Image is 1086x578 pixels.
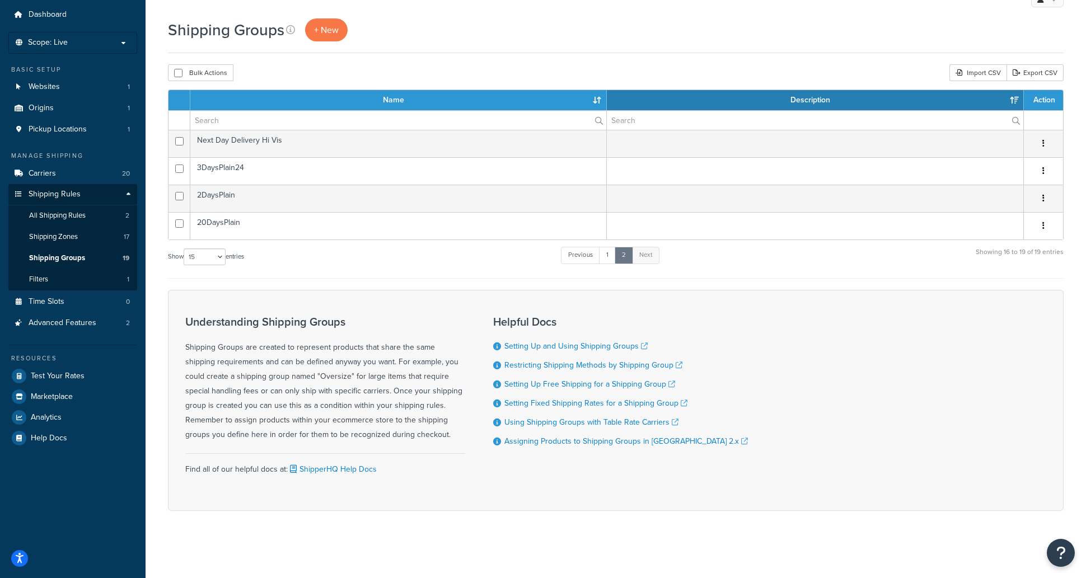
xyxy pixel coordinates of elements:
a: Help Docs [8,428,137,448]
span: Pickup Locations [29,125,87,134]
a: Pickup Locations 1 [8,119,137,140]
span: Advanced Features [29,318,96,328]
a: Advanced Features 2 [8,313,137,333]
a: ShipperHQ Help Docs [288,463,377,475]
a: 1 [599,247,616,264]
li: Pickup Locations [8,119,137,140]
a: Next [632,247,659,264]
div: Import CSV [949,64,1007,81]
a: Marketplace [8,387,137,407]
div: Showing 16 to 19 of 19 entries [976,246,1064,270]
span: Shipping Zones [29,232,78,242]
span: 19 [123,253,129,263]
span: Carriers [29,169,56,178]
span: 1 [128,104,130,113]
li: Time Slots [8,292,137,312]
a: All Shipping Rules 2 [8,205,137,226]
input: Search [190,111,606,130]
a: Dashboard [8,4,137,25]
span: Analytics [31,413,62,422]
a: 2 [615,247,633,264]
span: Test Your Rates [31,372,85,381]
span: + New [314,24,339,36]
li: Advanced Features [8,313,137,333]
select: Showentries [184,248,226,265]
td: 2DaysPlain [190,185,607,212]
li: Shipping Zones [8,227,137,247]
a: Analytics [8,407,137,427]
span: All Shipping Rules [29,211,86,220]
td: 20DaysPlain [190,212,607,239]
li: Carriers [8,163,137,184]
span: 0 [126,297,130,307]
a: Time Slots 0 [8,292,137,312]
span: 2 [125,211,129,220]
a: Setting Up and Using Shipping Groups [504,340,648,352]
span: 20 [122,169,130,178]
span: 1 [127,275,129,284]
a: Shipping Groups 19 [8,248,137,269]
span: 2 [126,318,130,328]
a: Carriers 20 [8,163,137,184]
span: 1 [128,125,130,134]
li: Shipping Rules [8,184,137,290]
a: Export CSV [1007,64,1064,81]
button: Open Resource Center [1047,539,1075,567]
span: 1 [128,82,130,92]
a: Shipping Zones 17 [8,227,137,247]
li: Filters [8,269,137,290]
a: Setting Fixed Shipping Rates for a Shipping Group [504,397,687,409]
a: Websites 1 [8,77,137,97]
button: Bulk Actions [168,64,233,81]
span: Scope: Live [28,38,68,48]
a: Filters 1 [8,269,137,290]
a: Shipping Rules [8,184,137,205]
a: Assigning Products to Shipping Groups in [GEOGRAPHIC_DATA] 2.x [504,435,748,447]
div: Manage Shipping [8,151,137,161]
label: Show entries [168,248,244,265]
div: Shipping Groups are created to represent products that share the same shipping requirements and c... [185,316,465,442]
a: Using Shipping Groups with Table Rate Carriers [504,416,678,428]
span: Shipping Groups [29,253,85,263]
a: Restricting Shipping Methods by Shipping Group [504,359,682,371]
a: Previous [561,247,600,264]
span: Marketplace [31,392,73,402]
input: Search [607,111,1023,130]
a: + New [305,18,348,41]
span: Shipping Rules [29,190,81,199]
a: Setting Up Free Shipping for a Shipping Group [504,378,675,390]
td: Next Day Delivery Hi Vis [190,130,607,157]
span: Dashboard [29,10,67,20]
span: Origins [29,104,54,113]
div: Find all of our helpful docs at: [185,453,465,477]
li: Websites [8,77,137,97]
div: Resources [8,354,137,363]
span: Time Slots [29,297,64,307]
th: Name: activate to sort column ascending [190,90,607,110]
span: 17 [124,232,129,242]
h3: Helpful Docs [493,316,748,328]
li: Shipping Groups [8,248,137,269]
a: Test Your Rates [8,366,137,386]
li: All Shipping Rules [8,205,137,226]
div: Basic Setup [8,65,137,74]
li: Origins [8,98,137,119]
a: Origins 1 [8,98,137,119]
h1: Shipping Groups [168,19,284,41]
span: Filters [29,275,48,284]
span: Help Docs [31,434,67,443]
h3: Understanding Shipping Groups [185,316,465,328]
th: Action [1024,90,1063,110]
span: Websites [29,82,60,92]
td: 3DaysPlain24 [190,157,607,185]
th: Description: activate to sort column ascending [607,90,1024,110]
